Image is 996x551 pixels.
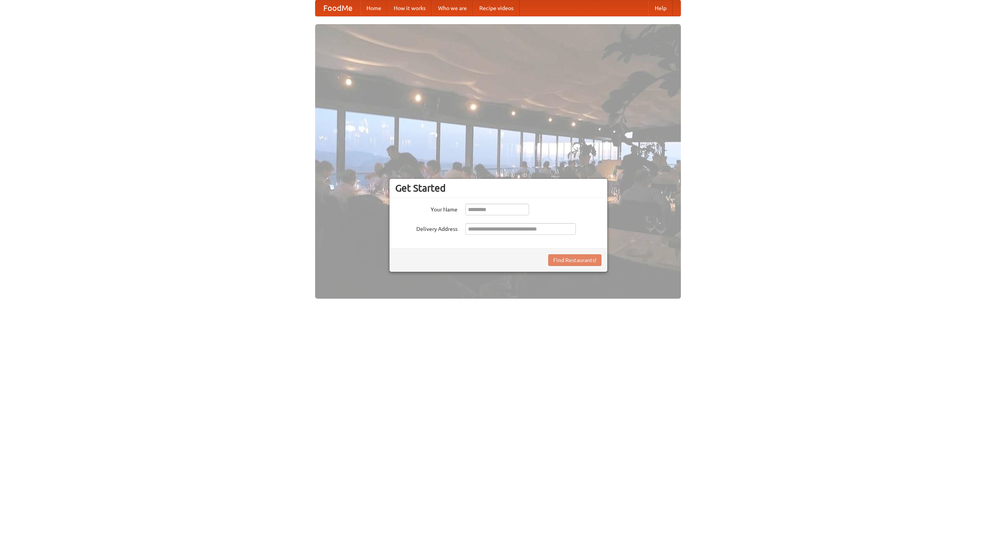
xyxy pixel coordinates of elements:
a: FoodMe [316,0,360,16]
a: Recipe videos [473,0,520,16]
a: How it works [388,0,432,16]
a: Who we are [432,0,473,16]
label: Delivery Address [395,223,458,233]
a: Home [360,0,388,16]
a: Help [649,0,673,16]
label: Your Name [395,204,458,213]
button: Find Restaurants! [548,254,601,266]
h3: Get Started [395,182,601,194]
